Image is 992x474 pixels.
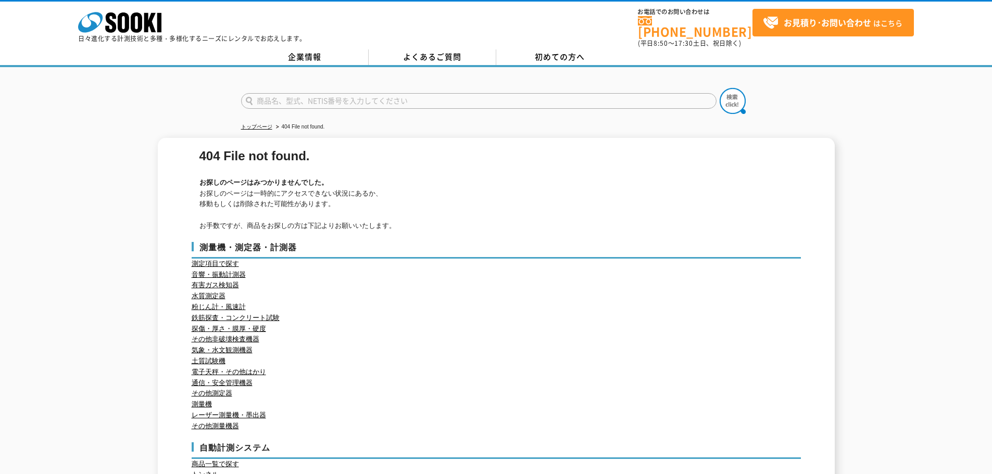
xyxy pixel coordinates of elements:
h1: 404 File not found. [199,151,796,162]
a: 鉄筋探査・コンクリート試験 [192,314,280,322]
a: [PHONE_NUMBER] [638,16,752,37]
a: よくあるご質問 [369,49,496,65]
a: 商品一覧で探す [192,460,239,468]
a: 探傷・厚さ・膜厚・硬度 [192,325,266,332]
a: その他測定器 [192,389,232,397]
a: 企業情報 [241,49,369,65]
h3: 自動計測システム [192,442,801,459]
a: その他測量機器 [192,422,239,430]
a: 通信・安全管理機器 [192,379,253,387]
a: 初めての方へ [496,49,624,65]
p: お探しのページは一時的にアクセスできない状況にあるか、 移動もしくは削除された可能性があります。 お手数ですが、商品をお探しの方は下記よりお願いいたします。 [199,188,796,232]
strong: お見積り･お問い合わせ [784,16,871,29]
li: 404 File not found. [274,122,325,133]
a: その他非破壊検査機器 [192,335,259,343]
a: お見積り･お問い合わせはこちら [752,9,914,36]
a: 測定項目で探す [192,260,239,267]
span: 初めての方へ [535,51,585,62]
a: 音響・振動計測器 [192,271,246,278]
a: 土質試験機 [192,357,225,365]
span: お電話でのお問い合わせは [638,9,752,15]
a: 水質測定器 [192,292,225,300]
span: 8:50 [654,39,668,48]
a: トップページ [241,124,272,130]
input: 商品名、型式、NETIS番号を入力してください [241,93,717,109]
p: 日々進化する計測技術と多種・多様化するニーズにレンタルでお応えします。 [78,35,306,42]
img: btn_search.png [720,88,746,114]
span: 17:30 [674,39,693,48]
a: 粉じん計・風速計 [192,303,246,311]
span: はこちら [763,15,902,31]
h2: お探しのページはみつかりませんでした。 [199,177,796,188]
h3: 測量機・測定器・計測器 [192,242,801,259]
a: 有害ガス検知器 [192,281,239,289]
a: レーザー測量機・墨出器 [192,411,266,419]
a: 電子天秤・その他はかり [192,368,266,376]
a: 測量機 [192,400,212,408]
a: 気象・水文観測機器 [192,346,253,354]
span: (平日 ～ 土日、祝日除く) [638,39,741,48]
